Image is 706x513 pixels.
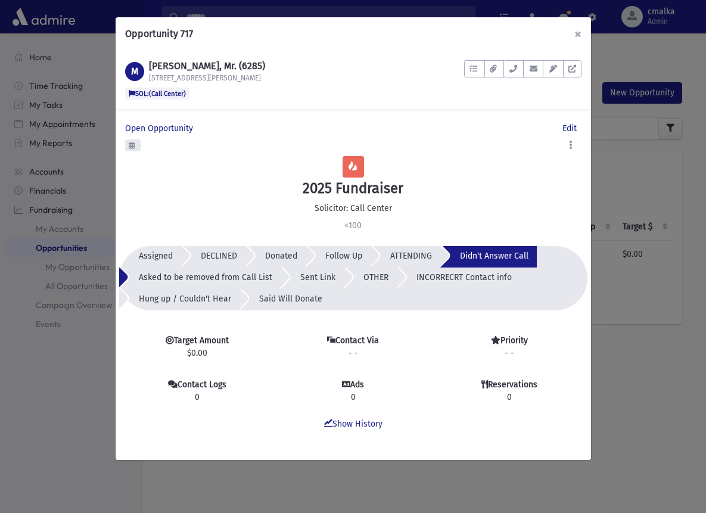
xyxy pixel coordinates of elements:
p: Solicitor: Call Center [125,202,581,214]
span: ATTENDING [390,251,432,261]
button: Hung up / Couldn't Hear [119,289,240,310]
a: Open Opportunity [125,122,198,135]
button: Assigned [119,246,181,268]
span: 0 [437,391,581,403]
a: Edit [562,122,581,135]
button: Email Templates [543,60,563,77]
span: Said Will Donate [259,294,322,304]
button: Didn't Answer Call [440,246,537,268]
span: SOL:(Call Center) [125,88,189,100]
button: DECLINED [181,246,245,268]
span: Sent Link [300,272,335,282]
strong: Contact Logs [178,380,226,390]
p: <100 [125,219,581,232]
span: Didn't Answer Call [460,251,528,261]
span: 0 [125,391,269,403]
span: Assigned [139,251,173,261]
span: Donated [265,251,297,261]
span: $0.00 [125,347,269,359]
strong: Priority [500,335,528,346]
a: M [PERSON_NAME], Mr. (6285) [STREET_ADDRESS][PERSON_NAME] [125,60,265,83]
h4: 2025 Fundraiser [125,180,581,197]
button: Said Will Donate [240,289,331,310]
span: OTHER [363,272,388,282]
span: - - [505,348,514,358]
a: Show History [324,419,382,429]
span: Hung up / Couldn't Hear [139,294,231,304]
strong: Ads [350,380,364,390]
button: INCORRECRT Contact info [397,268,520,289]
strong: Reservations [488,380,537,390]
h1: [PERSON_NAME], Mr. (6285) [149,60,265,71]
span: - - [349,348,358,358]
span: Follow Up [325,251,362,261]
button: Follow Up [306,246,371,268]
button: OTHER [344,268,397,289]
span: INCORRECRT Contact info [416,272,512,282]
div: M [125,62,144,81]
span: Edit [562,123,581,133]
span: Asked to be removed from Call List [139,272,272,282]
span: Open Opportunity [125,123,198,133]
button: Donated [245,246,306,268]
span: 0 [281,391,425,403]
h6: Opportunity 717 [125,27,193,41]
button: × [565,17,591,51]
strong: Contact Via [335,335,379,346]
button: Asked to be removed from Call List [119,268,281,289]
button: Sent Link [281,268,344,289]
h6: [STREET_ADDRESS][PERSON_NAME] [149,74,265,82]
span: DECLINED [201,251,237,261]
button: ATTENDING [371,246,440,268]
strong: Target Amount [174,335,229,346]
